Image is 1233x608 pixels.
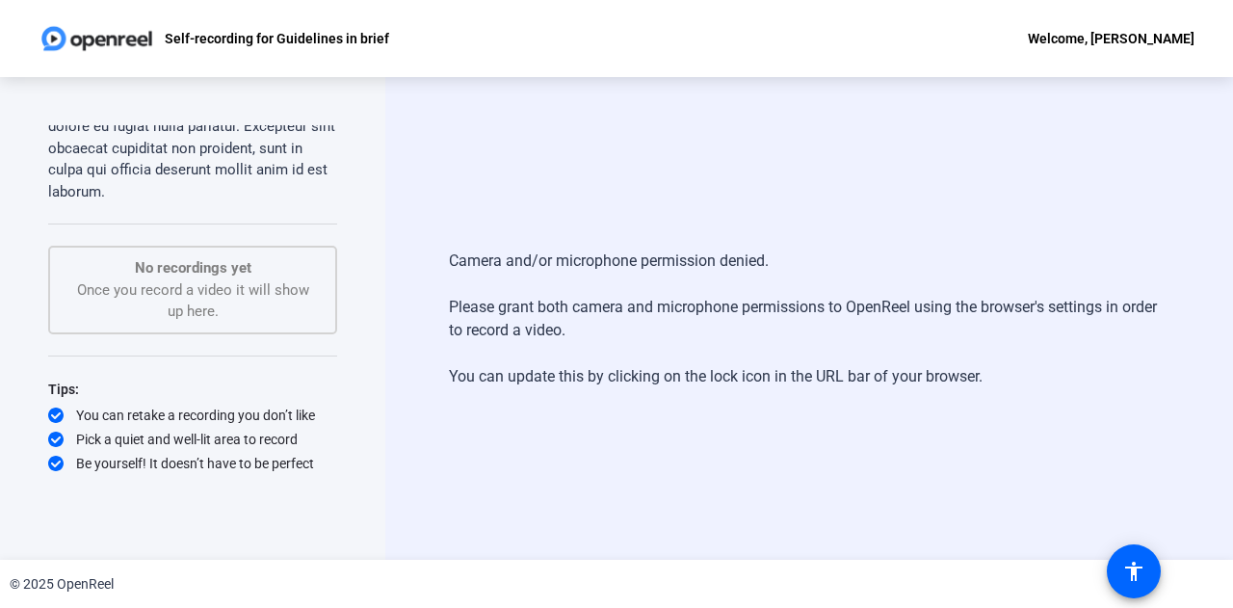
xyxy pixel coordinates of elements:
[1028,27,1194,50] div: Welcome, [PERSON_NAME]
[48,406,337,425] div: You can retake a recording you don’t like
[48,378,337,401] div: Tips:
[69,257,316,323] div: Once you record a video it will show up here.
[48,430,337,449] div: Pick a quiet and well-lit area to record
[10,574,114,595] div: © 2025 OpenReel
[69,257,316,279] p: No recordings yet
[48,454,337,473] div: Be yourself! It doesn’t have to be perfect
[449,230,1169,408] div: Camera and/or microphone permission denied. Please grant both camera and microphone permissions t...
[165,27,389,50] p: Self-recording for Guidelines in brief
[39,19,155,58] img: OpenReel logo
[1122,560,1145,583] mat-icon: accessibility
